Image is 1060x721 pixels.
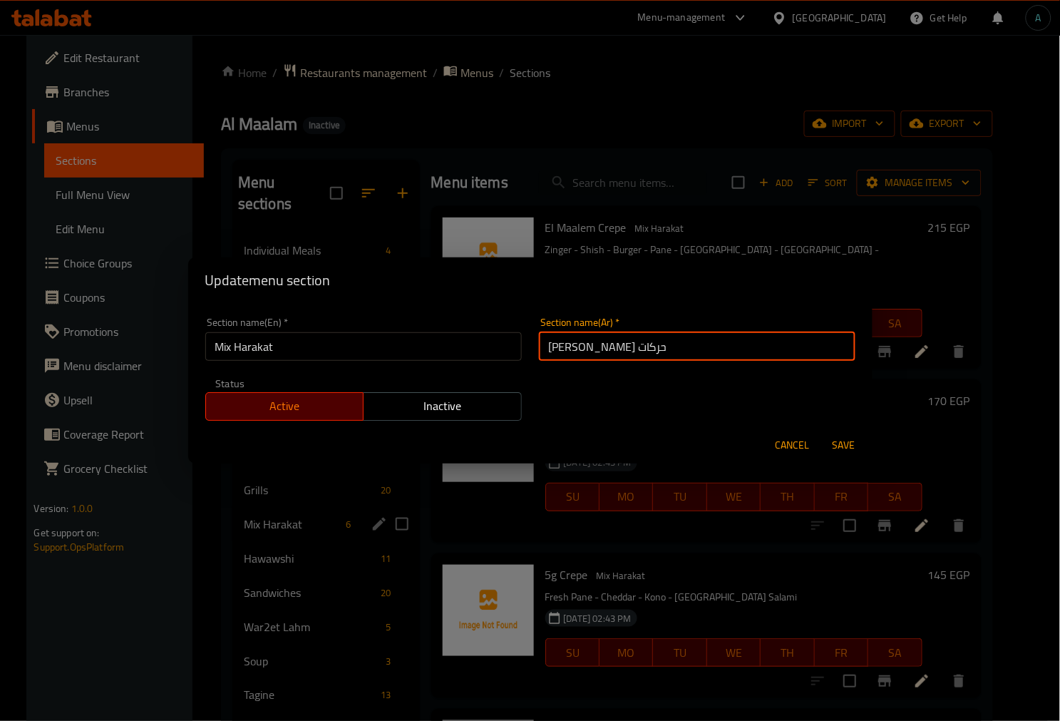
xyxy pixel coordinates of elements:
span: Save [827,436,861,454]
button: Cancel [770,432,815,459]
h2: Update menu section [205,269,855,292]
span: Inactive [369,396,516,416]
span: Cancel [776,436,810,454]
input: Please enter section name(en) [205,332,522,361]
button: Active [205,392,364,421]
span: Active [212,396,359,416]
button: Inactive [363,392,522,421]
input: Please enter section name(ar) [539,332,855,361]
button: Save [821,432,867,459]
